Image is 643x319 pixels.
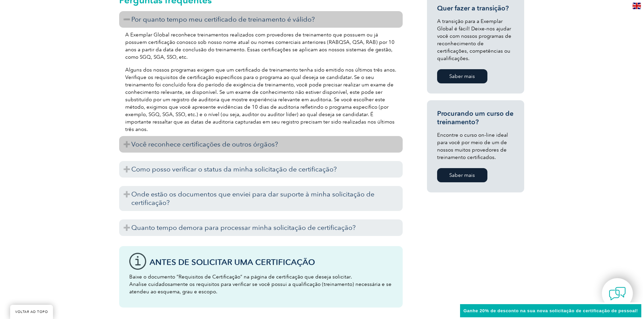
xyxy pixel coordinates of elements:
[129,281,392,295] font: Analise cuidadosamente os requisitos para verificar se você possui a qualificação (treinamento) n...
[437,132,508,160] font: Encontre o curso on-line ideal para você por meio de um de nossos muitos provedores de treinament...
[437,69,487,83] a: Saber mais
[131,140,278,148] font: Você reconhece certificações de outros órgãos?
[449,172,475,178] font: Saber mais
[129,274,352,280] font: Baixe o documento “Requisitos de Certificação” na página de certificação que deseja solicitar.
[125,32,395,60] font: A Exemplar Global reconhece treinamentos realizados com provedores de treinamento que possuem ou ...
[463,308,638,313] font: Ganhe 20% de desconto na sua nova solicitação de certificação de pessoal!
[131,165,337,173] font: Como posso verificar o status da minha solicitação de certificação?
[437,18,511,61] font: A transição para a Exemplar Global é fácil! Deixe-nos ajudar você com nossos programas de reconhe...
[633,3,641,9] img: en
[449,73,475,79] font: Saber mais
[150,257,315,267] font: Antes de solicitar uma certificação
[131,223,356,232] font: Quanto tempo demora para processar minha solicitação de certificação?
[609,285,626,302] img: contact-chat.png
[437,168,487,182] a: Saber mais
[437,4,509,12] font: Quer fazer a transição?
[125,67,396,132] font: Alguns dos nossos programas exigem que um certificado de treinamento tenha sido emitido nos últim...
[131,190,374,207] font: Onde estão os documentos que enviei para dar suporte à minha solicitação de certificação?
[437,109,513,126] font: Procurando um curso de treinamento?
[15,310,48,314] font: VOLTAR AO TOPO
[131,15,315,23] font: Por quanto tempo meu certificado de treinamento é válido?
[10,305,53,319] a: VOLTAR AO TOPO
